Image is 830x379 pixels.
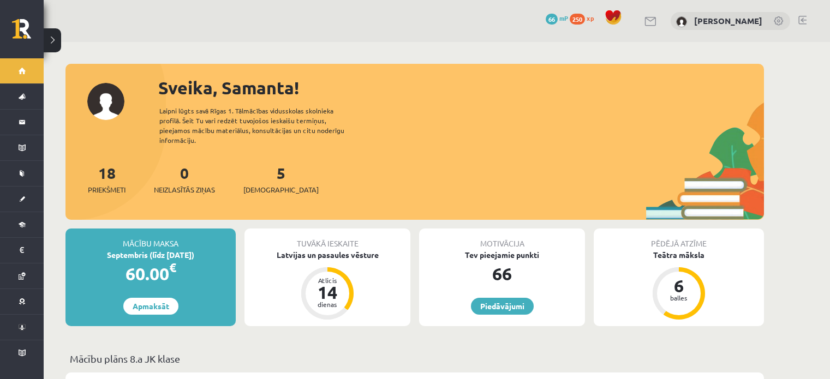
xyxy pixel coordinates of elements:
[587,14,594,22] span: xp
[65,228,236,249] div: Mācību maksa
[570,14,585,25] span: 250
[244,249,410,261] div: Latvijas un pasaules vēsture
[419,228,585,249] div: Motivācija
[65,261,236,287] div: 60.00
[546,14,568,22] a: 66 mP
[12,19,44,46] a: Rīgas 1. Tālmācības vidusskola
[594,228,764,249] div: Pēdējā atzīme
[594,249,764,261] div: Teātra māksla
[311,284,344,301] div: 14
[419,261,585,287] div: 66
[154,184,215,195] span: Neizlasītās ziņas
[244,228,410,249] div: Tuvākā ieskaite
[243,163,319,195] a: 5[DEMOGRAPHIC_DATA]
[311,301,344,308] div: dienas
[159,106,363,145] div: Laipni lūgts savā Rīgas 1. Tālmācības vidusskolas skolnieka profilā. Šeit Tu vari redzēt tuvojošo...
[419,249,585,261] div: Tev pieejamie punkti
[65,249,236,261] div: Septembris (līdz [DATE])
[169,260,176,275] span: €
[244,249,410,321] a: Latvijas un pasaules vēsture Atlicis 14 dienas
[570,14,599,22] a: 250 xp
[694,15,762,26] a: [PERSON_NAME]
[471,298,534,315] a: Piedāvājumi
[662,294,695,301] div: balles
[154,163,215,195] a: 0Neizlasītās ziņas
[158,75,764,101] div: Sveika, Samanta!
[546,14,558,25] span: 66
[594,249,764,321] a: Teātra māksla 6 balles
[70,351,760,366] p: Mācību plāns 8.a JK klase
[559,14,568,22] span: mP
[662,277,695,294] div: 6
[243,184,319,195] span: [DEMOGRAPHIC_DATA]
[676,16,687,27] img: Samanta Jakušonoka
[88,184,126,195] span: Priekšmeti
[88,163,126,195] a: 18Priekšmeti
[123,298,178,315] a: Apmaksāt
[311,277,344,284] div: Atlicis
